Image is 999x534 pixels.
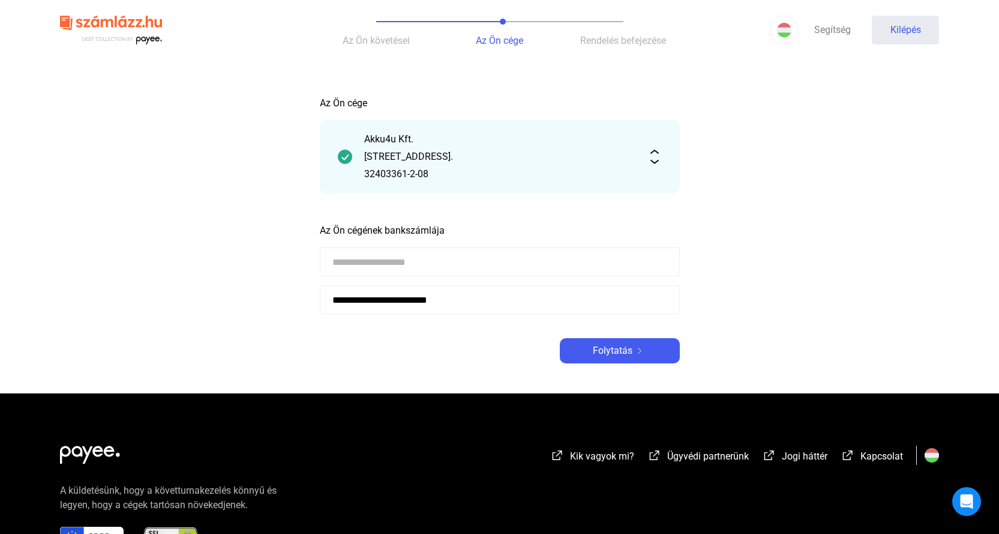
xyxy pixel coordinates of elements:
font: Kapcsolat [860,451,903,462]
img: külső-link-fehér [647,449,662,461]
font: Akku4u Kft. [364,133,413,145]
button: Folytatásjobbra nyíl-fehér [560,338,680,363]
font: Az Ön cégének bankszámlája [320,225,445,236]
img: szamlazzhu-logó [60,11,162,50]
img: pipa-sötétebb-zöld-kör [338,150,352,164]
button: Kilépés [872,16,939,44]
font: [STREET_ADDRESS]. [364,151,453,162]
font: A küldetésünk, hogy a követturnakezelés könnyű és legyen, hogy a cégek tartósan növekedjenek. [60,485,277,511]
img: külső-link-fehér [550,449,565,461]
font: Ügyvédi partnerünk [667,451,749,462]
font: Segítség [814,24,851,35]
img: külső-link-fehér [841,449,855,461]
a: Segítség [799,16,866,44]
a: külső-link-fehérKik vagyok mi? [550,452,634,464]
button: HU [770,16,799,44]
font: Az Ön követései [343,35,410,46]
font: Az Ön cége [476,35,523,46]
div: Intercom Messenger megnyitása [952,487,981,516]
font: Folytatás [593,345,632,356]
font: Kik vagyok mi? [570,451,634,462]
font: Jogi háttér [782,451,827,462]
a: külső-link-fehérJogi háttér [762,452,827,464]
img: white-payee-white-dot.svg [60,439,120,464]
font: Az Ön cége [320,97,367,109]
font: 32403361-2-08 [364,168,428,180]
a: külső-link-fehérKapcsolat [841,452,903,464]
img: HU.svg [925,448,939,463]
img: jobbra nyíl-fehér [632,348,647,354]
a: külső-link-fehérÜgyvédi partnerünk [647,452,749,464]
font: Rendelés befejezése [580,35,666,46]
font: Kilépés [890,24,921,35]
img: kibontás [647,150,662,164]
img: külső-link-fehér [762,449,776,461]
img: HU [777,23,791,37]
